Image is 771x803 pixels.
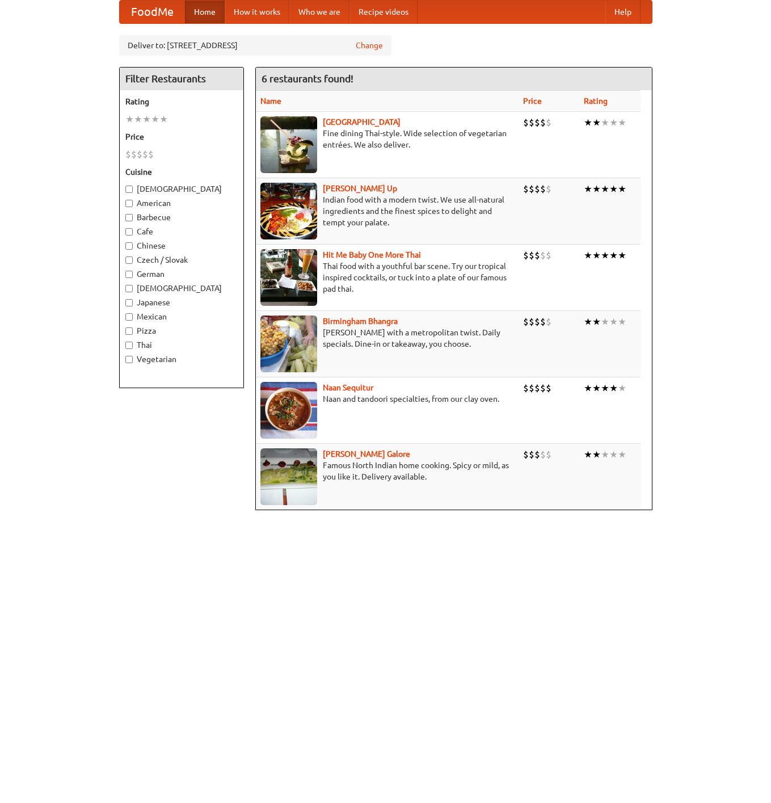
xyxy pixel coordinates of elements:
li: ★ [618,249,626,262]
li: $ [529,183,534,195]
label: Barbecue [125,212,238,223]
li: $ [540,249,546,262]
input: American [125,200,133,207]
img: curryup.jpg [260,183,317,239]
a: Name [260,96,281,106]
a: [PERSON_NAME] Up [323,184,397,193]
li: ★ [584,316,592,328]
a: [PERSON_NAME] Galore [323,449,410,459]
a: Naan Sequitur [323,383,373,392]
p: [PERSON_NAME] with a metropolitan twist. Daily specials. Dine-in or takeaway, you choose. [260,327,515,350]
input: Thai [125,342,133,349]
li: $ [546,448,551,461]
li: $ [137,148,142,161]
input: [DEMOGRAPHIC_DATA] [125,186,133,193]
p: Naan and tandoori specialties, from our clay oven. [260,393,515,405]
li: ★ [609,249,618,262]
h5: Price [125,131,238,142]
a: FoodMe [120,1,185,23]
label: [DEMOGRAPHIC_DATA] [125,283,238,294]
img: babythai.jpg [260,249,317,306]
a: How it works [225,1,289,23]
p: Thai food with a youthful bar scene. Try our tropical inspired cocktails, or tuck into a plate of... [260,260,515,295]
input: Pizza [125,327,133,335]
b: Hit Me Baby One More Thai [323,250,421,259]
li: ★ [142,113,151,125]
li: ★ [592,382,601,394]
li: ★ [592,116,601,129]
li: ★ [618,448,626,461]
a: Birmingham Bhangra [323,317,398,326]
label: Cafe [125,226,238,237]
li: ★ [592,183,601,195]
li: $ [534,249,540,262]
li: ★ [601,183,609,195]
li: $ [523,382,529,394]
li: $ [523,448,529,461]
label: Japanese [125,297,238,308]
li: $ [534,183,540,195]
li: $ [142,148,148,161]
img: bhangra.jpg [260,316,317,372]
li: $ [540,382,546,394]
p: Fine dining Thai-style. Wide selection of vegetarian entrées. We also deliver. [260,128,515,150]
label: American [125,197,238,209]
input: Vegetarian [125,356,133,363]
li: $ [540,116,546,129]
input: Mexican [125,313,133,321]
li: $ [546,249,551,262]
label: [DEMOGRAPHIC_DATA] [125,183,238,195]
li: ★ [609,316,618,328]
li: $ [546,382,551,394]
li: ★ [584,249,592,262]
li: ★ [618,316,626,328]
li: $ [523,183,529,195]
img: satay.jpg [260,116,317,173]
li: $ [523,316,529,328]
li: ★ [125,113,134,125]
label: German [125,268,238,280]
h5: Cuisine [125,166,238,178]
a: Recipe videos [349,1,418,23]
li: $ [125,148,131,161]
p: Indian food with a modern twist. We use all-natural ingredients and the finest spices to delight ... [260,194,515,228]
li: $ [529,316,534,328]
img: naansequitur.jpg [260,382,317,439]
li: ★ [584,183,592,195]
li: $ [131,148,137,161]
li: $ [534,316,540,328]
input: [DEMOGRAPHIC_DATA] [125,285,133,292]
li: ★ [601,249,609,262]
li: ★ [601,316,609,328]
li: $ [523,116,529,129]
li: ★ [134,113,142,125]
input: Barbecue [125,214,133,221]
li: $ [529,116,534,129]
li: $ [540,448,546,461]
li: ★ [159,113,168,125]
li: ★ [592,249,601,262]
input: Cafe [125,228,133,236]
li: $ [529,249,534,262]
label: Czech / Slovak [125,254,238,266]
h4: Filter Restaurants [120,68,243,90]
li: $ [540,316,546,328]
label: Mexican [125,311,238,322]
li: $ [546,116,551,129]
li: ★ [609,448,618,461]
ng-pluralize: 6 restaurants found! [262,73,353,84]
li: ★ [609,116,618,129]
li: ★ [609,183,618,195]
li: $ [534,448,540,461]
li: ★ [601,448,609,461]
p: Famous North Indian home cooking. Spicy or mild, as you like it. Delivery available. [260,460,515,482]
li: $ [546,316,551,328]
label: Vegetarian [125,354,238,365]
li: ★ [618,183,626,195]
li: ★ [151,113,159,125]
li: ★ [592,316,601,328]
